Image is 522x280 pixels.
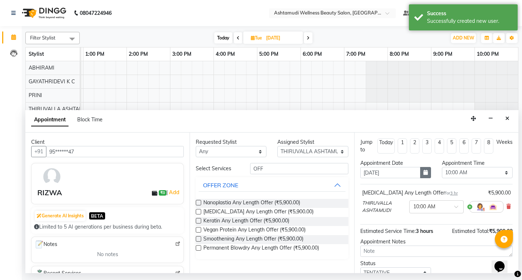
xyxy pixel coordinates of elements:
div: Weeks [496,138,513,146]
span: ₹0 [159,190,166,196]
img: logo [18,3,68,23]
span: Notes [34,240,57,249]
div: Jump to [360,138,374,154]
li: 6 [459,138,469,154]
div: Requested Stylist [196,138,266,146]
span: 3 hr [450,191,458,196]
a: 10:00 PM [475,49,501,59]
div: Appointment Date [360,159,431,167]
img: avatar [41,166,62,187]
input: 2025-09-09 [264,33,300,43]
div: Appointment Time [442,159,513,167]
span: [MEDICAL_DATA] Any Length Offer (₹5,900.00) [203,208,314,217]
span: Vegan Protein Any Length Offer (₹5,900.00) [203,226,306,235]
span: Recent Services [34,269,81,278]
span: THIRUVALLA ASHTAMUDI [362,200,406,214]
span: Nanoplastia Any Length Offer (₹5,900.00) [203,199,300,208]
div: Status [360,260,431,267]
a: 4:00 PM [214,49,237,59]
span: Keratin Any Length Offer (₹5,900.00) [203,217,289,226]
li: 7 [472,138,481,154]
span: PRINI [29,92,42,99]
button: ADD NEW [451,33,476,43]
button: OFFER ZONE [199,179,345,192]
div: Appointment Notes [360,238,513,246]
span: BETA [89,212,105,219]
span: ADD NEW [453,35,474,41]
div: RIZWA [37,187,62,198]
li: 5 [447,138,456,154]
div: Client [31,138,184,146]
div: Assigned Stylist [277,138,348,146]
a: 7:00 PM [344,49,367,59]
input: yyyy-mm-dd [360,167,420,178]
a: 2:00 PM [127,49,150,59]
a: 3:00 PM [170,49,193,59]
li: 1 [398,138,407,154]
a: 8:00 PM [388,49,411,59]
span: Estimated Service Time: [360,228,416,234]
span: Today [214,32,232,43]
div: OFFER ZONE [203,181,238,189]
iframe: chat widget [492,251,515,273]
div: Select Services [190,165,245,172]
small: for [445,191,458,196]
div: [MEDICAL_DATA] Any Length Offer [362,189,458,197]
span: Block Time [77,116,103,123]
li: 2 [410,138,419,154]
a: Add [168,188,181,197]
img: Interior.png [489,202,497,211]
b: 08047224946 [80,3,112,23]
a: 1:00 PM [83,49,106,59]
span: Filter Stylist [30,35,55,41]
span: ₹5,900.00 [489,228,513,234]
button: +91 [31,146,46,157]
span: | [166,188,181,197]
span: Appointment [31,113,69,126]
span: GAYATHRIDEVI K C [29,78,75,85]
div: ₹5,900.00 [488,189,511,197]
div: Success [427,10,512,17]
input: Search by service name [250,163,348,174]
input: Search by Name/Mobile/Email/Code [46,146,184,157]
span: Tue [249,35,264,41]
span: Estimated Total: [452,228,489,234]
span: Smoothening Any Length Offer (₹5,900.00) [203,235,303,244]
span: Stylist [29,51,44,57]
span: THIRUVALLA ASHTAMUDI [29,106,92,112]
span: ABHIRAMI [29,64,54,71]
li: 4 [435,138,444,154]
button: Generate AI Insights [35,211,86,221]
a: 6:00 PM [301,49,324,59]
a: 9:00 PM [431,49,454,59]
div: Today [379,139,393,146]
li: 8 [484,138,493,154]
button: Close [502,113,513,124]
a: 5:00 PM [257,49,280,59]
li: 3 [422,138,432,154]
span: 3 hours [416,228,433,234]
img: Hairdresser.png [476,202,484,211]
span: Permanent Blowdry Any Length Offer (₹5,900.00) [203,244,319,253]
div: Successfully created new user. [427,17,512,25]
span: No notes [97,251,118,258]
div: Limited to 5 AI generations per business during beta. [34,223,181,231]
